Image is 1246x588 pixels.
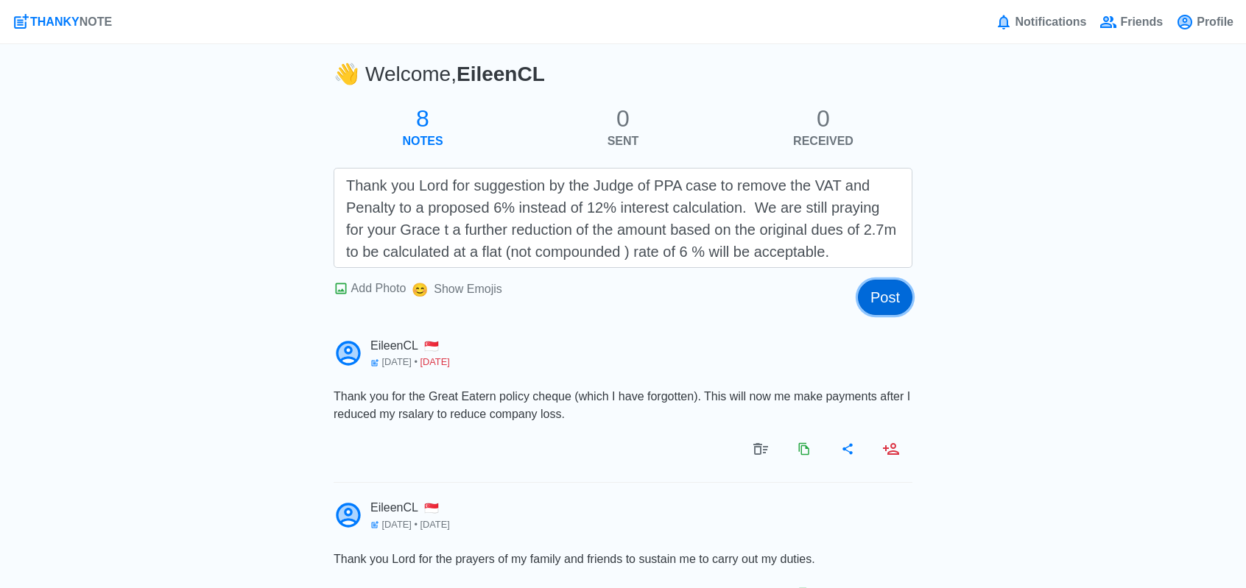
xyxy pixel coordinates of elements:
[370,500,450,514] h6: EileenCL
[523,132,723,150] p: SENT
[1194,13,1233,31] span: Profile
[1013,13,1087,31] span: Notifications
[723,105,923,132] h2: 0
[424,503,439,514] span: 🇸🇬
[334,62,359,87] span: wave
[370,356,450,367] small: [DATE] •
[334,390,910,420] span: Thank you for the Great Eatern policy cheque (which I have forgotten). This will now me make paym...
[858,280,912,315] button: Post
[420,356,449,367] span: [DATE]
[370,500,450,514] a: EileenCL 🇸🇬
[994,13,1088,32] a: Notifications
[323,105,523,132] h2: 8
[1099,13,1164,32] a: Friends
[370,339,450,353] h6: EileenCL
[424,341,439,352] span: 🇸🇬
[420,519,449,530] span: [DATE]
[370,339,450,353] a: EileenCL 🇸🇬
[334,62,545,93] h3: Welcome,
[351,282,406,294] span: Add Photo
[1117,13,1163,31] span: Friends
[457,63,545,85] b: EileenCL
[334,168,912,268] textarea: Thank you Lord for suggestion by the Judge of PPA case to remove the VAT and Penalty to a propose...
[1175,13,1234,32] a: Profile
[334,553,815,565] span: Thank you Lord for the prayers of my family and friends to sustain me to carry out my duties.
[434,280,501,298] div: Show Emojis
[30,13,112,31] div: THANKY
[523,105,723,132] h2: 0
[412,283,428,297] span: smile
[370,519,450,530] small: [DATE] •
[80,15,112,28] span: NOTE
[323,132,523,150] p: NOTES
[723,132,923,150] p: RECEIVED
